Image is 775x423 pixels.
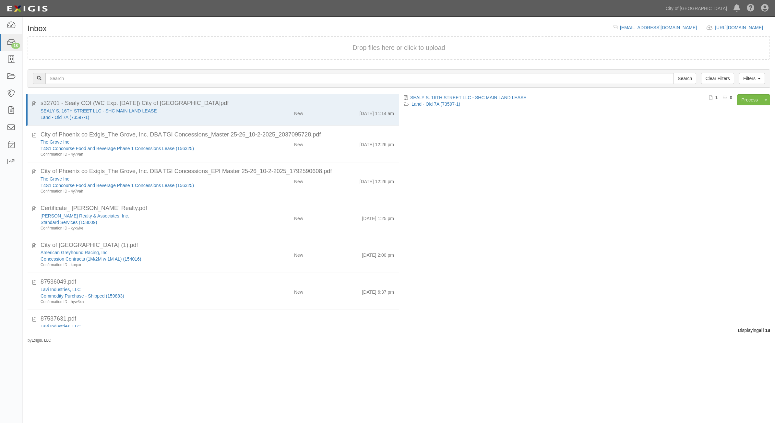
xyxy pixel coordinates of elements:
[674,73,696,84] input: Search
[41,278,394,286] div: 87536049.pdf
[362,249,394,258] div: [DATE] 2:00 pm
[294,323,303,332] div: New
[28,24,47,33] h1: Inbox
[41,220,97,225] a: Standard Services (158009)
[41,167,394,176] div: City of Phoenix co Exigis_The Grove, Inc. DBA TGI Concessions_EPI Master 25-26_10-2-2025_17925906...
[41,213,129,218] a: [PERSON_NAME] Realty & Associates, Inc.
[41,286,243,293] div: Lavi Industries, LLC
[41,226,243,231] div: Confirmation ID - kyxwke
[41,213,243,219] div: Berry Realty & Associates, Inc.
[701,73,734,84] a: Clear Filters
[294,108,303,117] div: New
[23,327,775,334] div: Displaying
[362,286,394,295] div: [DATE] 6:37 pm
[41,145,243,152] div: T4S1 Concourse Food and Beverage Phase 1 Concessions Lease (156325)
[41,114,243,121] div: Land - Old 7A (73597-1)
[41,152,243,157] div: Confirmation ID - 4y7vah
[41,176,243,182] div: The Grove Inc.
[41,293,243,299] div: Commodity Purchase - Shipped (159883)
[620,25,697,30] a: [EMAIL_ADDRESS][DOMAIN_NAME]
[411,101,460,107] a: Land - Old 7A (73597-1)
[360,176,394,185] div: [DATE] 12:26 pm
[41,256,141,262] a: Concession Contracts (1M/2M w 1M AL) (154016)
[715,25,770,30] a: [URL][DOMAIN_NAME]
[41,299,243,305] div: Confirmation ID - hyw3xn
[41,250,109,255] a: American Greyhound Racing, Inc.
[737,94,762,105] a: Process
[5,3,50,15] img: logo-5460c22ac91f19d4615b14bd174203de0afe785f0fc80cf4dbbc73dc1793850b.png
[11,43,20,49] div: 18
[294,176,303,185] div: New
[41,293,124,299] a: Commodity Purchase - Shipped (159883)
[360,139,394,148] div: [DATE] 12:26 pm
[41,139,243,145] div: The Grove Inc.
[410,95,527,100] a: SEALY S. 16TH STREET LLC - SHC MAIN LAND LEASE
[41,241,394,250] div: City of Phoenix (1).pdf
[294,249,303,258] div: New
[41,182,243,189] div: T4S1 Concourse Food and Beverage Phase 1 Concessions Lease (156325)
[41,262,243,268] div: Confirmation ID - kprpxr
[41,219,243,226] div: Standard Services (158009)
[739,73,765,84] a: Filters
[352,43,445,53] button: Drop files here or click to upload
[41,256,243,262] div: Concession Contracts (1M/2M w 1M AL) (154016)
[362,323,394,332] div: [DATE] 7:08 pm
[362,213,394,222] div: [DATE] 1:25 pm
[360,108,394,117] div: [DATE] 11:14 am
[41,146,194,151] a: T4S1 Concourse Food and Beverage Phase 1 Concessions Lease (156325)
[41,204,394,213] div: Certificate_ Berry Realty.pdf
[41,176,71,182] a: The Grove Inc.
[28,338,51,343] small: by
[41,108,157,113] a: SEALY S. 16TH STREET LLC - SHC MAIN LAND LEASE
[294,213,303,222] div: New
[41,189,243,194] div: Confirmation ID - 4y7vah
[747,5,755,12] i: Help Center - Complianz
[662,2,730,15] a: City of [GEOGRAPHIC_DATA]
[45,73,674,84] input: Search
[759,328,770,333] b: all 18
[32,338,51,343] a: Exigis, LLC
[41,108,243,114] div: SEALY S. 16TH STREET LLC - SHC MAIN LAND LEASE
[41,139,71,145] a: The Grove Inc.
[41,323,243,330] div: Lavi Industries, LLC
[294,286,303,295] div: New
[294,139,303,148] div: New
[41,115,89,120] a: Land - Old 7A (73597-1)
[41,249,243,256] div: American Greyhound Racing, Inc.
[41,315,394,323] div: 87537631.pdf
[41,324,81,329] a: Lavi Industries, LLC
[41,131,394,139] div: City of Phoenix co Exigis_The Grove, Inc. DBA TGI Concessions_Master 25-26_10-2-2025_2037095728.pdf
[715,95,718,100] b: 1
[730,95,733,100] b: 0
[41,183,194,188] a: T4S1 Concourse Food and Beverage Phase 1 Concessions Lease (156325)
[41,99,394,108] div: s32701 - Sealy COI (WC Exp. 9.30.2026) City of Phoenix.pdf
[41,287,81,292] a: Lavi Industries, LLC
